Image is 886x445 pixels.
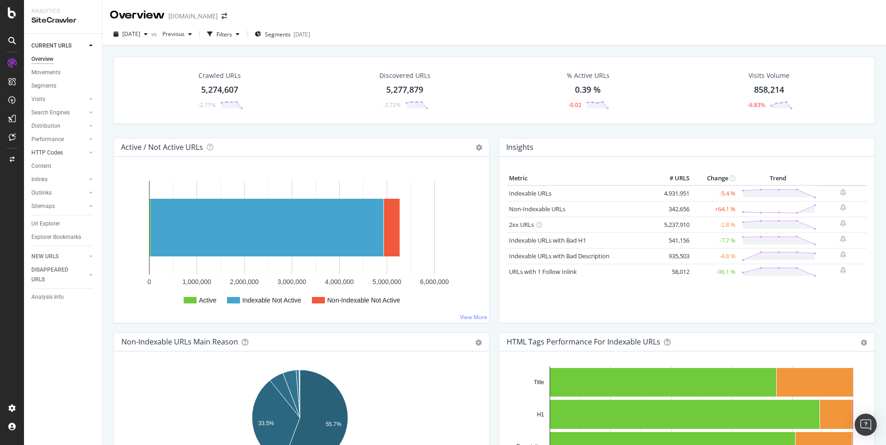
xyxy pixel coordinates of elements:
[31,68,96,77] a: Movements
[475,339,482,346] div: gear
[738,172,819,185] th: Trend
[201,84,238,96] div: 5,274,607
[567,71,610,80] div: % Active URLs
[258,420,274,427] text: 33.5%
[655,172,692,185] th: # URLS
[509,267,577,276] a: URLs with 1 Follow Inlink
[840,267,846,274] div: bell-plus
[251,27,314,42] button: Segments[DATE]
[31,232,96,242] a: Explorer Bookmarks
[31,252,59,261] div: NEW URLS
[216,30,232,38] div: Filters
[31,81,56,91] div: Segments
[840,220,846,227] div: bell-plus
[121,337,238,346] div: Non-Indexable URLs Main Reason
[199,297,216,304] text: Active
[31,175,48,184] div: Inlinks
[31,202,86,211] a: Sitemaps
[31,202,55,211] div: Sitemaps
[31,161,96,171] a: Content
[31,148,63,158] div: HTTP Codes
[655,185,692,202] td: 4,931,951
[372,278,401,285] text: 5,000,000
[460,313,487,321] a: View More
[148,278,151,285] text: 0
[31,54,96,64] a: Overview
[182,278,211,285] text: 1,000,000
[159,27,196,42] button: Previous
[476,144,482,151] i: Options
[692,264,738,279] td: -96.1 %
[325,278,353,285] text: 4,000,000
[748,101,765,109] div: -6.83%
[31,292,64,302] div: Analysis Info
[655,201,692,217] td: 342,656
[655,232,692,248] td: 541,156
[31,265,86,285] a: DISAPPEARED URLS
[509,252,610,260] a: Indexable URLs with Bad Description
[31,148,86,158] a: HTTP Codes
[31,68,60,77] div: Movements
[383,101,401,109] div: -2.72%
[31,135,86,144] a: Performance
[692,232,738,248] td: -7.7 %
[840,235,846,243] div: bell-plus
[840,189,846,196] div: bell-plus
[840,251,846,258] div: bell-plus
[277,278,306,285] text: 3,000,000
[326,421,341,427] text: 55.7%
[386,84,423,96] div: 5,277,879
[855,414,877,436] div: Open Intercom Messenger
[31,219,96,229] a: Url Explorer
[31,108,70,118] div: Search Engines
[121,172,479,315] svg: A chart.
[31,188,86,198] a: Outlinks
[748,71,790,80] div: Visits Volume
[506,141,533,154] h4: Insights
[230,278,258,285] text: 2,000,000
[655,264,692,279] td: 58,012
[692,217,738,232] td: -2.8 %
[509,205,565,213] a: Non-Indexable URLs
[509,220,534,229] a: 2xx URLs
[121,141,203,154] h4: Active / Not Active URLs
[534,379,545,386] text: Title
[507,172,655,185] th: Metric
[293,30,310,38] div: [DATE]
[509,236,586,244] a: Indexable URLs with Bad H1
[31,81,96,91] a: Segments
[655,217,692,232] td: 5,237,910
[537,411,545,418] text: H1
[509,189,551,197] a: Indexable URLs
[31,95,45,104] div: Visits
[692,201,738,217] td: +64.1 %
[31,292,96,302] a: Analysis Info
[110,27,151,42] button: [DATE]
[31,41,72,51] div: CURRENT URLS
[569,101,581,109] div: -0.02
[31,252,86,261] a: NEW URLS
[754,84,784,96] div: 858,214
[31,265,78,285] div: DISAPPEARED URLS
[31,95,86,104] a: Visits
[31,121,86,131] a: Distribution
[861,339,867,346] div: gear
[221,13,227,19] div: arrow-right-arrow-left
[31,135,64,144] div: Performance
[31,175,86,184] a: Inlinks
[31,7,95,15] div: Analytics
[31,121,60,131] div: Distribution
[575,84,601,96] div: 0.39 %
[198,71,241,80] div: Crawled URLs
[31,108,86,118] a: Search Engines
[655,248,692,264] td: 935,503
[159,30,185,38] span: Previous
[168,12,218,21] div: [DOMAIN_NAME]
[265,30,291,38] span: Segments
[31,54,54,64] div: Overview
[31,161,51,171] div: Content
[31,219,60,229] div: Url Explorer
[242,297,301,304] text: Indexable Not Active
[204,27,243,42] button: Filters
[692,248,738,264] td: -4.8 %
